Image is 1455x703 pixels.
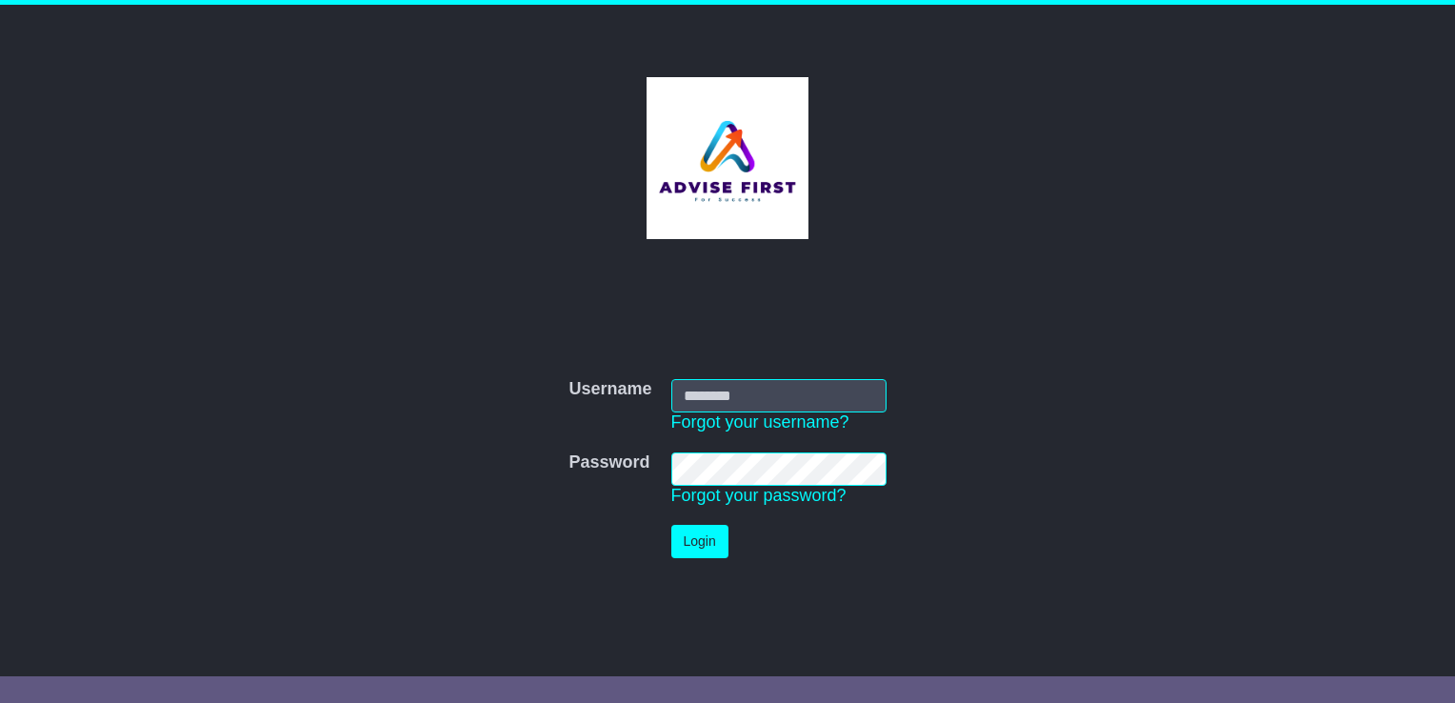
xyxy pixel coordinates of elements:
button: Login [671,525,728,558]
label: Username [568,379,651,400]
img: Aspera Group Pty Ltd [647,77,808,239]
a: Forgot your username? [671,412,849,432]
label: Password [568,452,649,473]
a: Forgot your password? [671,486,847,505]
